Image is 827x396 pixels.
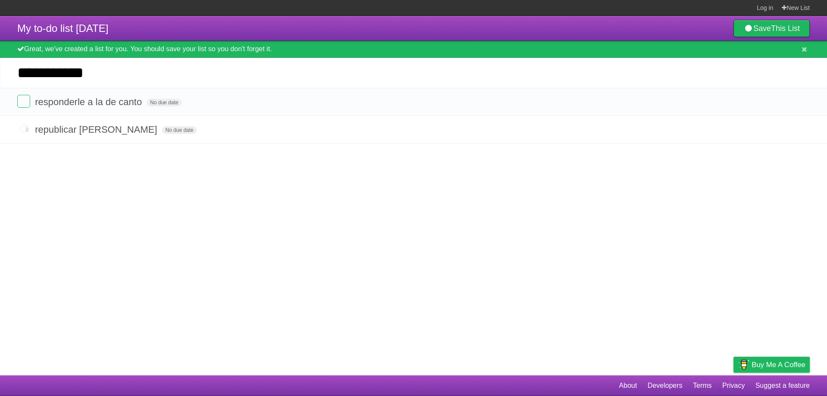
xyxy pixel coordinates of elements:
a: Buy me a coffee [734,357,810,373]
span: Buy me a coffee [752,357,805,372]
label: Done [17,122,30,135]
b: This List [771,24,800,33]
span: No due date [162,126,197,134]
span: My to-do list [DATE] [17,22,109,34]
span: responderle a la de canto [35,97,144,107]
label: Done [17,95,30,108]
a: Suggest a feature [755,377,810,394]
a: About [619,377,637,394]
span: No due date [147,99,182,106]
span: republicar [PERSON_NAME] [35,124,159,135]
a: Privacy [722,377,745,394]
a: Developers [647,377,682,394]
img: Buy me a coffee [738,357,749,372]
a: SaveThis List [734,20,810,37]
a: Terms [693,377,712,394]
